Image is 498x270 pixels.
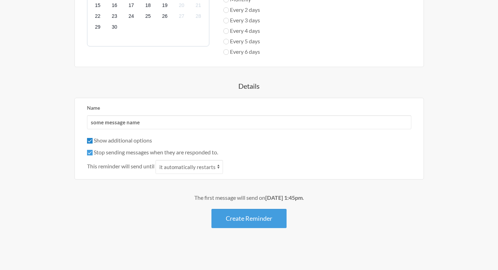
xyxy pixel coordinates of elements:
[143,12,153,21] span: суббота, 25 октября 2025 г.
[127,12,136,21] span: пятница, 24 октября 2025 г.
[110,22,120,32] span: четверг, 30 октября 2025 г.
[87,105,100,111] label: Name
[223,7,229,13] input: Every 2 days
[87,138,93,144] input: Show additional options
[223,27,260,35] label: Every 4 days
[93,1,103,10] span: среда, 15 октября 2025 г.
[87,150,93,155] input: Stop sending messages when they are responded to.
[87,149,218,155] label: Stop sending messages when they are responded to.
[46,81,452,91] h4: Details
[127,1,136,10] span: пятница, 17 октября 2025 г.
[223,49,229,55] input: Every 6 days
[160,1,170,10] span: воскресенье, 19 октября 2025 г.
[46,194,452,202] div: The first message will send on .
[143,1,153,10] span: суббота, 18 октября 2025 г.
[223,37,260,45] label: Every 5 days
[223,16,260,24] label: Every 3 days
[211,209,287,228] button: Create Reminder
[223,28,229,34] input: Every 4 days
[110,12,120,21] span: четверг, 23 октября 2025 г.
[110,1,120,10] span: четверг, 16 октября 2025 г.
[223,39,229,44] input: Every 5 days
[87,137,152,144] label: Show additional options
[194,12,203,21] span: вторник, 28 октября 2025 г.
[223,18,229,23] input: Every 3 days
[223,48,260,56] label: Every 6 days
[93,22,103,32] span: среда, 29 октября 2025 г.
[194,1,203,10] span: вторник, 21 октября 2025 г.
[177,12,187,21] span: понедельник, 27 октября 2025 г.
[265,194,303,201] strong: [DATE] 1:45pm
[93,12,103,21] span: среда, 22 октября 2025 г.
[87,162,154,170] span: This reminder will send until
[87,115,411,129] input: We suggest a 2 to 4 word name
[177,1,187,10] span: понедельник, 20 октября 2025 г.
[223,6,260,14] label: Every 2 days
[160,12,170,21] span: воскресенье, 26 октября 2025 г.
